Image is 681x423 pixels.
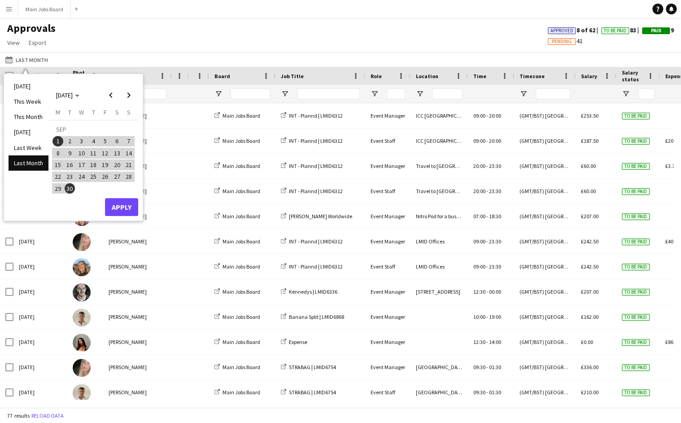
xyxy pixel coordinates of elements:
[9,94,48,109] li: This Week
[622,90,630,98] button: Open Filter Menu
[99,171,111,182] button: 26-09-2025
[9,79,48,94] li: [DATE]
[281,364,336,370] a: STRABAG | LMID6754
[223,364,260,370] span: Main Jobs Board
[103,279,172,304] div: [PERSON_NAME]
[56,91,73,99] span: [DATE]
[486,163,488,169] span: -
[102,86,120,104] button: Previous month
[104,108,107,116] span: F
[365,304,410,329] div: Event Manager
[486,288,488,295] span: -
[76,172,87,182] span: 24
[64,147,75,159] button: 09-09-2025
[223,313,260,320] span: Main Jobs Board
[489,188,501,194] span: 23:30
[223,339,260,345] span: Main Jobs Board
[281,288,337,295] a: Kennedys | LMID6336
[64,135,75,147] button: 02-09-2025
[25,37,50,48] a: Export
[73,258,91,276] img: Rebecca Kitto
[13,330,67,354] div: [DATE]
[73,384,91,402] img: William Wakeford
[581,339,593,345] span: £0.00
[103,254,172,279] div: [PERSON_NAME]
[52,147,64,159] button: 08-09-2025
[127,108,131,116] span: S
[79,108,84,116] span: W
[486,263,488,270] span: -
[103,355,172,379] div: [PERSON_NAME]
[214,163,260,169] a: Main Jobs Board
[473,288,485,295] span: 12:30
[87,159,99,171] button: 18-09-2025
[473,389,485,396] span: 09:30
[473,163,485,169] span: 20:00
[473,213,485,220] span: 07:00
[52,148,63,159] span: 8
[214,90,223,98] button: Open Filter Menu
[223,288,260,295] span: Main Jobs Board
[365,330,410,354] div: Event Manager
[76,135,87,147] button: 03-09-2025
[581,213,598,220] span: £207.00
[13,229,67,254] div: [DATE]
[622,138,650,145] span: To be paid
[416,90,424,98] button: Open Filter Menu
[214,73,230,79] span: Board
[88,148,99,159] span: 11
[622,314,650,321] span: To be paid
[73,283,91,301] img: Arthur Thomas
[622,188,650,195] span: To be paid
[88,159,99,170] span: 18
[115,108,119,116] span: S
[13,380,67,405] div: [DATE]
[88,136,99,147] span: 4
[289,263,343,270] span: INT - Plannd | LMID6312
[112,136,122,147] span: 6
[473,364,485,370] span: 09:30
[65,172,75,182] span: 23
[432,88,463,99] input: Location Filter Input
[123,147,135,159] button: 14-09-2025
[473,313,485,320] span: 10:00
[514,229,576,254] div: (GMT/BST) [GEOGRAPHIC_DATA]
[581,263,598,270] span: £242.50
[52,182,64,194] button: 29-09-2025
[214,112,260,119] a: Main Jobs Board
[486,389,488,396] span: -
[65,148,75,159] span: 9
[514,304,576,329] div: (GMT/BST) [GEOGRAPHIC_DATA]
[289,288,337,295] span: Kennedys | LMID6336
[365,279,410,304] div: Event Manager
[489,112,501,119] span: 20:00
[214,364,260,370] a: Main Jobs Board
[214,213,260,220] a: Main Jobs Board
[76,159,87,171] button: 17-09-2025
[489,137,501,144] span: 20:00
[52,123,135,135] td: SEP
[473,263,485,270] span: 09:00
[13,279,67,304] div: [DATE]
[281,188,343,194] a: INT - Plannd | LMID6312
[281,112,343,119] a: INT - Plannd | LMID6312
[486,364,488,370] span: -
[548,37,583,45] span: 41
[52,136,63,147] span: 1
[289,112,343,119] span: INT - Plannd | LMID6312
[56,108,60,116] span: M
[581,73,597,79] span: Salary
[223,389,260,396] span: Main Jobs Board
[581,313,598,320] span: £162.00
[473,188,485,194] span: 20:00
[76,159,87,170] span: 17
[365,380,410,405] div: Event Staff
[105,198,138,216] button: Apply
[622,69,644,83] span: Salary status
[365,229,410,254] div: Event Manager
[410,204,468,229] div: Nitro Pod for a busy SKY activation
[410,229,468,254] div: LMID Offices
[365,128,410,153] div: Event Staff
[68,108,71,116] span: T
[52,172,63,182] span: 22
